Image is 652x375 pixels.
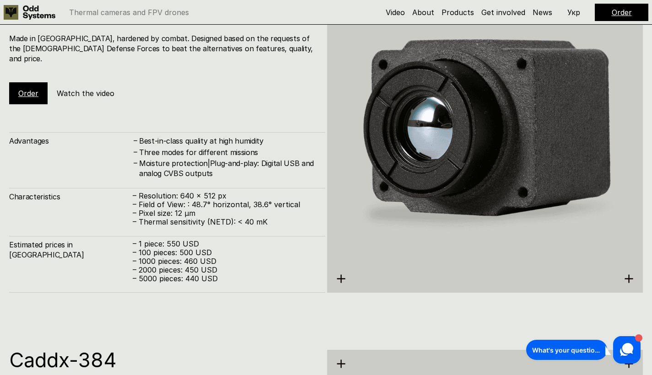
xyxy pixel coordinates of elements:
h4: – [134,146,137,156]
p: – 5000 pieces: 440 USD [133,274,316,283]
p: – 1000 pieces: 460 USD [133,257,316,266]
a: Video [386,8,405,17]
a: Order [18,89,38,98]
p: – Thermal sensitivity (NETD): < 40 mK [133,218,316,226]
a: Products [442,8,474,17]
h4: – [134,135,137,145]
a: About [412,8,434,17]
a: Get involved [481,8,525,17]
p: – Pixel size: 12 µm [133,209,316,218]
h4: Advantages [9,136,133,146]
h1: Caddx-384 [9,350,316,370]
p: – Resolution: 640 x 512 px [133,192,316,200]
h4: Characteristics [9,192,133,202]
p: – 1 piece: 550 USD [133,240,316,248]
a: Order [612,8,632,17]
h4: Estimated prices in [GEOGRAPHIC_DATA] [9,240,133,260]
h4: Three modes for different missions [139,147,316,157]
h4: Best-in-class quality at high humidity [139,136,316,146]
h4: Made in [GEOGRAPHIC_DATA], hardened by combat. Designed based on the requests of the [DEMOGRAPHIC... [9,33,316,64]
iframe: HelpCrunch [524,334,643,366]
p: – 100 pieces: 500 USD [133,248,316,257]
h5: Watch the video [57,88,114,98]
p: Thermal cameras and FPV drones [69,9,189,16]
a: News [533,8,552,17]
p: – Field of View: : 48.7° horizontal, 38.6° vertical [133,200,316,209]
h4: – [134,158,137,168]
h4: Moisture protection|Plug-and-play: Digital USB and analog CVBS outputs [139,158,316,179]
p: Укр [567,9,580,16]
p: – 2000 pieces: 450 USD [133,266,316,274]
